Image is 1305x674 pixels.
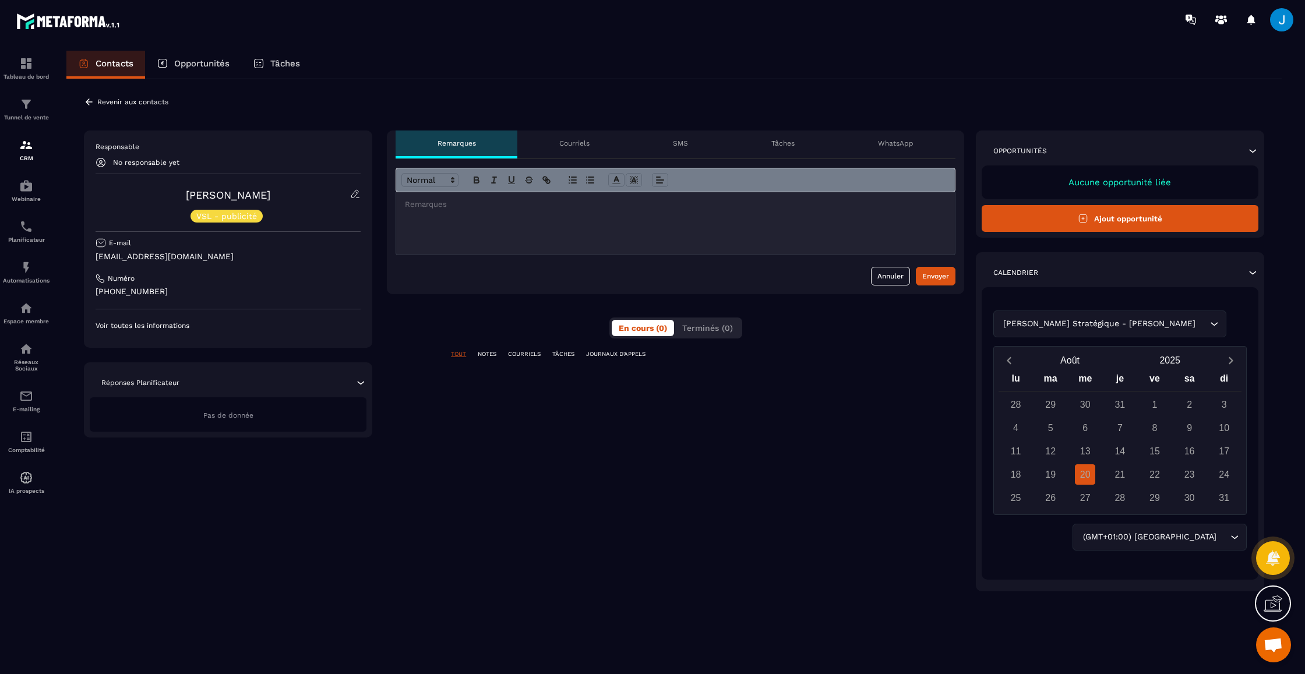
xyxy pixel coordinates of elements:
button: En cours (0) [612,320,674,336]
img: social-network [19,342,33,356]
div: 28 [1110,488,1130,508]
p: No responsable yet [113,158,179,167]
button: Open years overlay [1120,350,1220,370]
button: Next month [1220,352,1241,368]
a: social-networksocial-networkRéseaux Sociaux [3,333,50,380]
p: TÂCHES [552,350,574,358]
p: Planificateur [3,237,50,243]
p: Aucune opportunité liée [993,177,1247,188]
button: Envoyer [916,267,955,285]
div: 24 [1214,464,1235,485]
div: 29 [1041,394,1061,415]
div: 6 [1075,418,1095,438]
div: me [1068,370,1103,391]
p: E-mail [109,238,131,248]
div: 13 [1075,441,1095,461]
div: Search for option [1073,524,1247,551]
img: accountant [19,430,33,444]
a: accountantaccountantComptabilité [3,421,50,462]
div: 5 [1041,418,1061,438]
a: automationsautomationsWebinaire [3,170,50,211]
div: 16 [1179,441,1200,461]
div: 21 [1110,464,1130,485]
p: E-mailing [3,406,50,412]
div: 11 [1006,441,1026,461]
p: NOTES [478,350,496,358]
img: logo [16,10,121,31]
p: CRM [3,155,50,161]
div: 29 [1144,488,1165,508]
span: En cours (0) [619,323,667,333]
button: Previous month [999,352,1020,368]
div: 23 [1179,464,1200,485]
a: Ouvrir le chat [1256,627,1291,662]
p: COURRIELS [508,350,541,358]
p: Calendrier [993,268,1038,277]
div: 14 [1110,441,1130,461]
p: Tâches [771,139,795,148]
a: Contacts [66,51,145,79]
p: Comptabilité [3,447,50,453]
div: 10 [1214,418,1235,438]
a: automationsautomationsEspace membre [3,292,50,333]
div: 18 [1006,464,1026,485]
p: Revenir aux contacts [97,98,168,106]
div: Calendar days [999,394,1241,508]
p: JOURNAUX D'APPELS [586,350,646,358]
p: Tâches [270,58,300,69]
img: automations [19,179,33,193]
img: formation [19,97,33,111]
img: automations [19,260,33,274]
div: 12 [1041,441,1061,461]
p: Réponses Planificateur [101,378,179,387]
span: Terminés (0) [682,323,733,333]
div: Envoyer [922,270,949,282]
p: [EMAIL_ADDRESS][DOMAIN_NAME] [96,251,361,262]
div: 15 [1144,441,1165,461]
div: lu [999,370,1034,391]
p: Voir toutes les informations [96,321,361,330]
div: 31 [1214,488,1235,508]
img: formation [19,138,33,152]
div: 9 [1179,418,1200,438]
p: Opportunités [174,58,230,69]
div: 4 [1006,418,1026,438]
span: Pas de donnée [203,411,253,419]
p: Tableau de bord [3,73,50,80]
div: 3 [1214,394,1235,415]
a: formationformationTableau de bord [3,48,50,89]
p: Remarques [438,139,476,148]
a: formationformationCRM [3,129,50,170]
div: 25 [1006,488,1026,508]
p: Réseaux Sociaux [3,359,50,372]
p: Contacts [96,58,133,69]
div: 17 [1214,441,1235,461]
div: 2 [1179,394,1200,415]
span: (GMT+01:00) [GEOGRAPHIC_DATA] [1080,531,1219,544]
div: ma [1033,370,1068,391]
div: 30 [1179,488,1200,508]
a: Tâches [241,51,312,79]
a: automationsautomationsAutomatisations [3,252,50,292]
button: Ajout opportunité [982,205,1258,232]
div: 19 [1041,464,1061,485]
p: Tunnel de vente [3,114,50,121]
p: Automatisations [3,277,50,284]
div: sa [1172,370,1207,391]
p: Webinaire [3,196,50,202]
div: 22 [1144,464,1165,485]
div: 28 [1006,394,1026,415]
p: Responsable [96,142,361,151]
img: scheduler [19,220,33,234]
p: Opportunités [993,146,1047,156]
div: 20 [1075,464,1095,485]
a: [PERSON_NAME] [186,189,270,201]
a: emailemailE-mailing [3,380,50,421]
div: 8 [1144,418,1165,438]
img: automations [19,471,33,485]
p: VSL - publicité [196,212,257,220]
span: [PERSON_NAME] Stratégique - [PERSON_NAME] [1001,317,1198,330]
img: automations [19,301,33,315]
p: TOUT [451,350,466,358]
div: di [1207,370,1241,391]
